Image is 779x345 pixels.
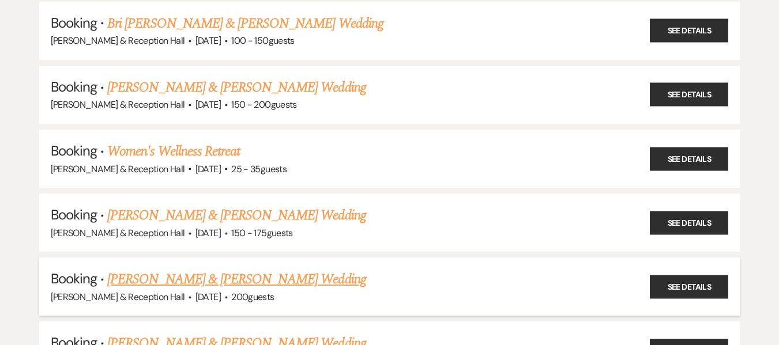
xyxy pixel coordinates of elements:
[107,13,383,34] a: Bri [PERSON_NAME] & [PERSON_NAME] Wedding
[231,291,274,303] span: 200 guests
[650,19,728,43] a: See Details
[650,211,728,234] a: See Details
[107,141,240,162] a: Women's Wellness Retreat
[51,163,185,175] span: [PERSON_NAME] & Reception Hall
[51,291,185,303] span: [PERSON_NAME] & Reception Hall
[231,35,294,47] span: 100 - 150 guests
[195,291,221,303] span: [DATE]
[195,227,221,239] span: [DATE]
[650,83,728,107] a: See Details
[51,14,97,32] span: Booking
[51,142,97,160] span: Booking
[231,163,287,175] span: 25 - 35 guests
[107,269,366,290] a: [PERSON_NAME] & [PERSON_NAME] Wedding
[231,227,292,239] span: 150 - 175 guests
[51,98,185,111] span: [PERSON_NAME] & Reception Hall
[195,35,221,47] span: [DATE]
[51,227,185,239] span: [PERSON_NAME] & Reception Hall
[650,275,728,298] a: See Details
[107,205,366,226] a: [PERSON_NAME] & [PERSON_NAME] Wedding
[195,98,221,111] span: [DATE]
[195,163,221,175] span: [DATE]
[650,147,728,170] a: See Details
[51,78,97,96] span: Booking
[51,270,97,287] span: Booking
[51,206,97,223] span: Booking
[51,35,185,47] span: [PERSON_NAME] & Reception Hall
[107,77,366,98] a: [PERSON_NAME] & [PERSON_NAME] Wedding
[231,98,296,111] span: 150 - 200 guests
